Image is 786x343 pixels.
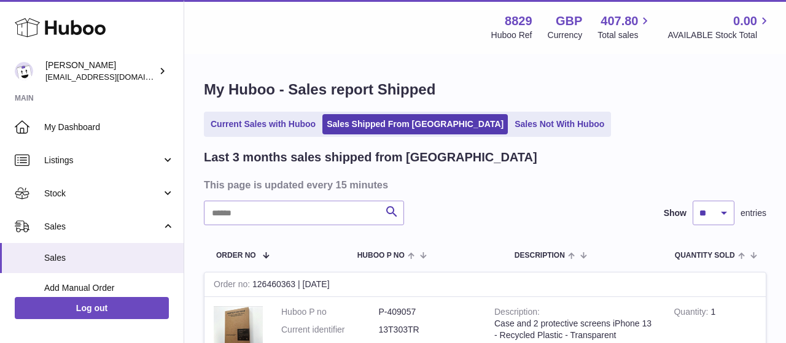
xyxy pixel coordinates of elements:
[556,13,582,29] strong: GBP
[664,207,687,219] label: Show
[733,13,757,29] span: 0.00
[741,207,766,219] span: entries
[675,252,735,260] span: Quantity Sold
[510,114,609,134] a: Sales Not With Huboo
[45,72,181,82] span: [EMAIL_ADDRESS][DOMAIN_NAME]
[44,188,161,199] span: Stock
[204,80,766,99] h1: My Huboo - Sales report Shipped
[206,114,320,134] a: Current Sales with Huboo
[494,307,540,320] strong: Description
[44,121,174,133] span: My Dashboard
[515,252,565,260] span: Description
[548,29,583,41] div: Currency
[494,318,655,341] div: Case and 2 protective screens iPhone 13 - Recycled Plastic - Transparent
[44,221,161,233] span: Sales
[597,29,652,41] span: Total sales
[204,272,766,297] div: 126460363 | [DATE]
[45,60,156,83] div: [PERSON_NAME]
[44,252,174,264] span: Sales
[601,13,638,29] span: 407.80
[44,155,161,166] span: Listings
[667,13,771,41] a: 0.00 AVAILABLE Stock Total
[322,114,508,134] a: Sales Shipped From [GEOGRAPHIC_DATA]
[281,324,379,336] dt: Current identifier
[44,282,174,294] span: Add Manual Order
[357,252,405,260] span: Huboo P no
[379,324,477,336] dd: 13T303TR
[667,29,771,41] span: AVAILABLE Stock Total
[204,178,763,191] h3: This page is updated every 15 minutes
[597,13,652,41] a: 407.80 Total sales
[674,307,710,320] strong: Quantity
[214,279,252,292] strong: Order no
[281,306,379,318] dt: Huboo P no
[491,29,532,41] div: Huboo Ref
[379,306,477,318] dd: P-409057
[505,13,532,29] strong: 8829
[15,297,169,319] a: Log out
[204,149,537,166] h2: Last 3 months sales shipped from [GEOGRAPHIC_DATA]
[216,252,256,260] span: Order No
[15,62,33,80] img: internalAdmin-8829@internal.huboo.com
